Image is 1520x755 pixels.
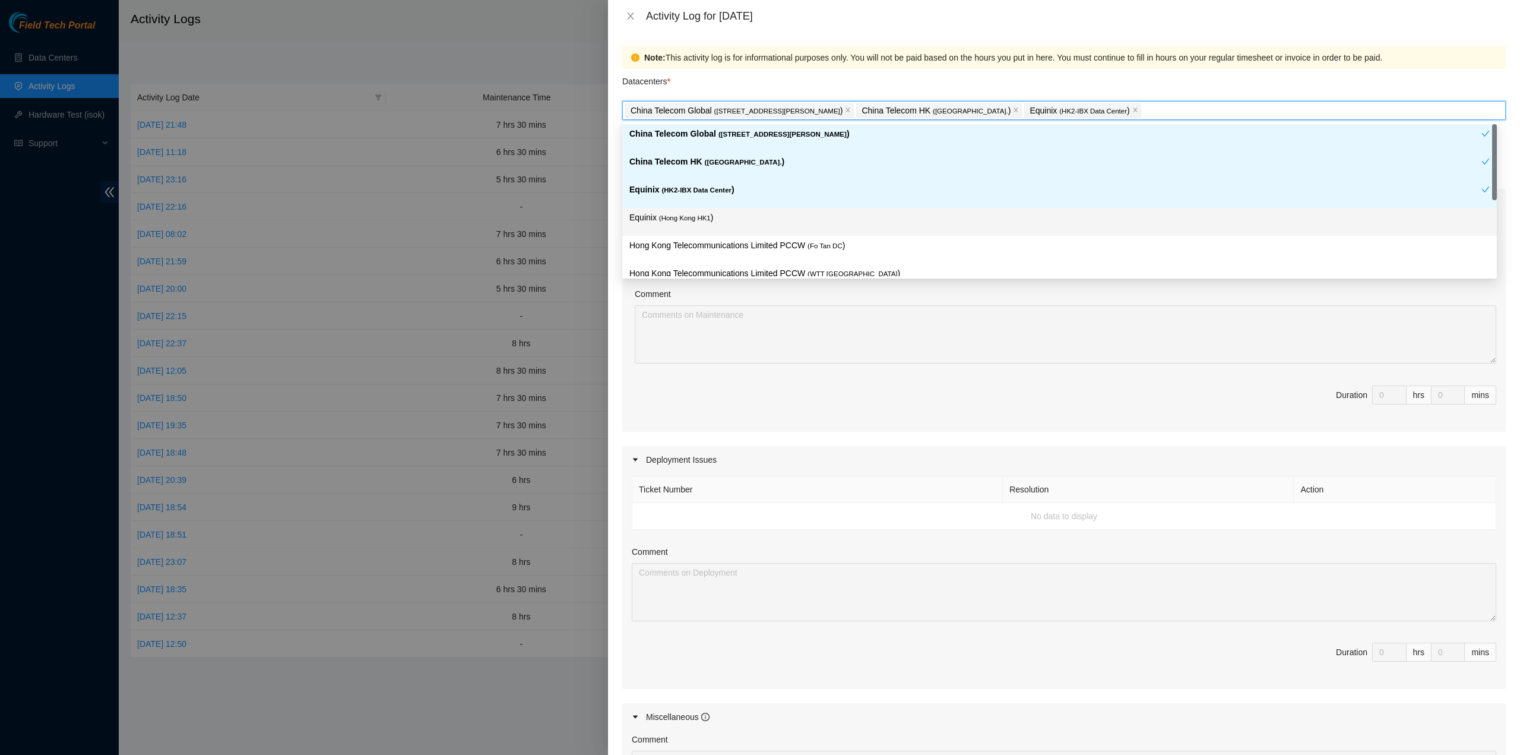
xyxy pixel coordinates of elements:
div: Miscellaneous [646,710,710,724]
div: hrs [1407,386,1432,405]
label: Comment [632,545,668,558]
div: Duration [1336,646,1367,659]
span: caret-right [632,713,639,721]
span: check [1481,129,1490,138]
div: mins [1465,643,1496,662]
p: China Telecom HK ) [629,155,1481,169]
span: ( [GEOGRAPHIC_DATA]. [933,108,1008,115]
p: China Telecom Global ) [629,127,1481,141]
span: ( [GEOGRAPHIC_DATA]. [705,159,782,166]
span: ( HK2-IBX Data Center [1059,108,1127,115]
button: Close [622,11,639,22]
label: Comment [635,288,671,301]
div: Miscellaneous info-circle [622,703,1506,731]
div: This activity log is for informational purposes only. You will not be paid based on the hours you... [644,51,1497,64]
span: close [845,107,851,114]
div: Duration [1336,388,1367,402]
p: Equinix ) [1030,104,1129,118]
span: info-circle [701,713,710,721]
span: ( WTT [GEOGRAPHIC_DATA] [807,270,897,277]
span: close [1013,107,1019,114]
span: check [1481,157,1490,166]
strong: Note: [644,51,666,64]
div: hrs [1407,643,1432,662]
p: China Telecom HK ) [862,104,1011,118]
span: close [626,11,635,21]
p: Datacenters [622,69,670,88]
textarea: Comment [632,563,1496,621]
span: ( Fo Tan DC [807,242,843,249]
p: Hong Kong Telecommunications Limited PCCW ) [629,239,1490,252]
span: ( [STREET_ADDRESS][PERSON_NAME] [718,131,847,138]
span: ( Hong Kong HK1 [659,214,711,222]
span: caret-right [632,456,639,463]
p: Equinix ) [629,211,1490,225]
td: No data to display [632,503,1496,530]
th: Ticket Number [632,476,1003,503]
p: China Telecom Global ) [631,104,843,118]
div: mins [1465,386,1496,405]
span: close [1132,107,1138,114]
th: Action [1294,476,1496,503]
label: Comment [632,733,668,746]
div: Deployment Issues [622,446,1506,473]
textarea: Comment [635,305,1496,364]
span: ( HK2-IBX Data Center [661,187,731,194]
span: exclamation-circle [631,53,639,62]
p: Hong Kong Telecommunications Limited PCCW ) [629,267,1490,280]
div: Activity Log for [DATE] [646,10,1506,23]
span: check [1481,185,1490,194]
p: Equinix ) [629,183,1481,197]
th: Resolution [1003,476,1294,503]
span: ( [STREET_ADDRESS][PERSON_NAME] [714,108,840,115]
